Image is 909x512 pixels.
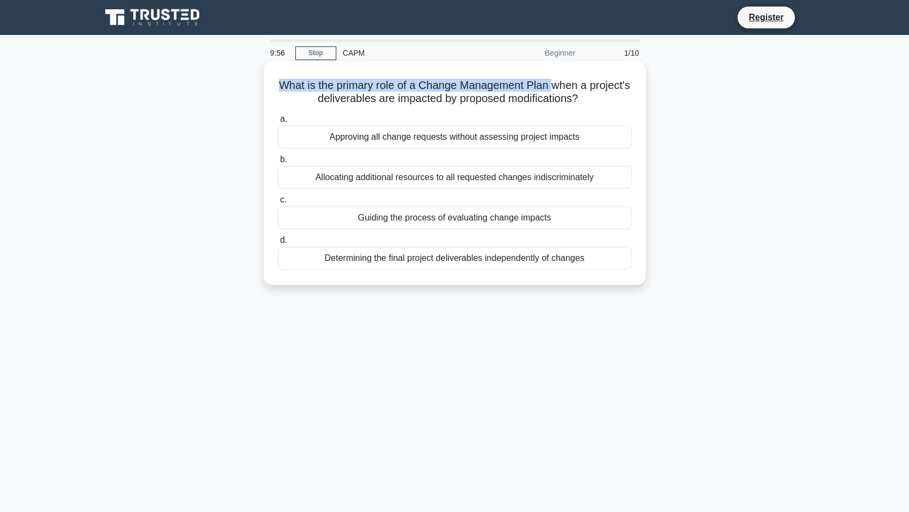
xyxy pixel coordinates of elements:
[486,42,582,64] div: Beginner
[280,114,287,123] span: a.
[277,79,633,106] h5: What is the primary role of a Change Management Plan when a project's deliverables are impacted b...
[582,42,646,64] div: 1/10
[278,247,632,270] div: Determining the final project deliverables independently of changes
[742,10,790,24] a: Register
[280,195,287,204] span: c.
[278,126,632,148] div: Approving all change requests without assessing project impacts
[336,42,486,64] div: CAPM
[264,42,295,64] div: 9:56
[280,235,287,245] span: d.
[295,46,336,60] a: Stop
[280,154,287,164] span: b.
[278,166,632,189] div: Allocating additional resources to all requested changes indiscriminately
[278,206,632,229] div: Guiding the process of evaluating change impacts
